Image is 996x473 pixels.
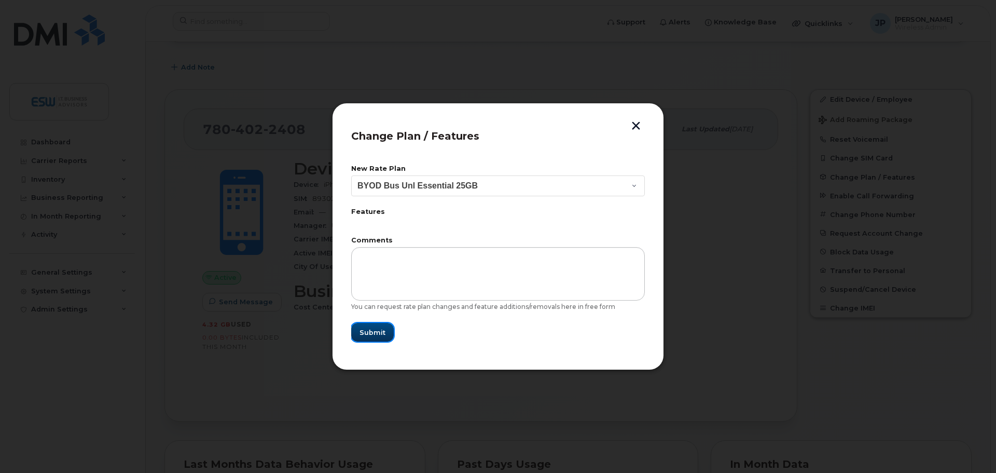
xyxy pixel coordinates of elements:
button: Submit [351,323,394,342]
div: You can request rate plan changes and feature additions/removals here in free form [351,303,645,311]
label: New Rate Plan [351,166,645,172]
span: Submit [359,328,385,337]
span: Change Plan / Features [351,130,479,142]
label: Features [351,209,645,215]
label: Comments [351,237,645,244]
